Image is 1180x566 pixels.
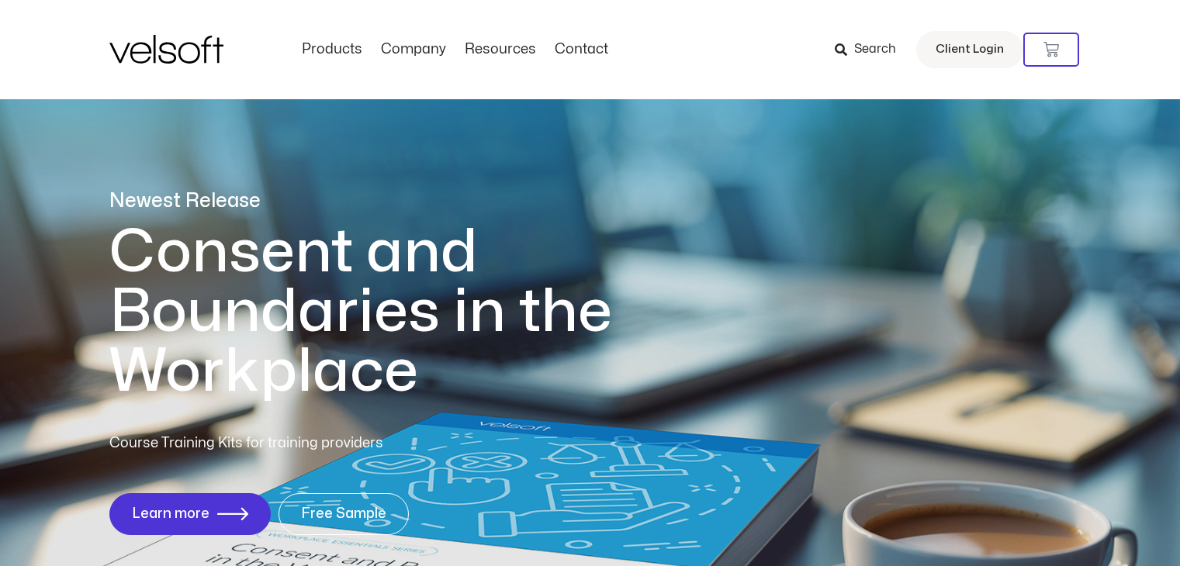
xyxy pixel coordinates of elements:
[455,41,545,58] a: ResourcesMenu Toggle
[936,40,1004,60] span: Client Login
[109,35,223,64] img: Velsoft Training Materials
[279,493,409,535] a: Free Sample
[835,36,907,63] a: Search
[109,493,271,535] a: Learn more
[292,41,618,58] nav: Menu
[109,223,676,402] h1: Consent and Boundaries in the Workplace
[916,31,1023,68] a: Client Login
[132,506,209,522] span: Learn more
[109,433,496,454] p: Course Training Kits for training providers
[545,41,618,58] a: ContactMenu Toggle
[292,41,372,58] a: ProductsMenu Toggle
[372,41,455,58] a: CompanyMenu Toggle
[109,188,676,215] p: Newest Release
[854,40,896,60] span: Search
[301,506,386,522] span: Free Sample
